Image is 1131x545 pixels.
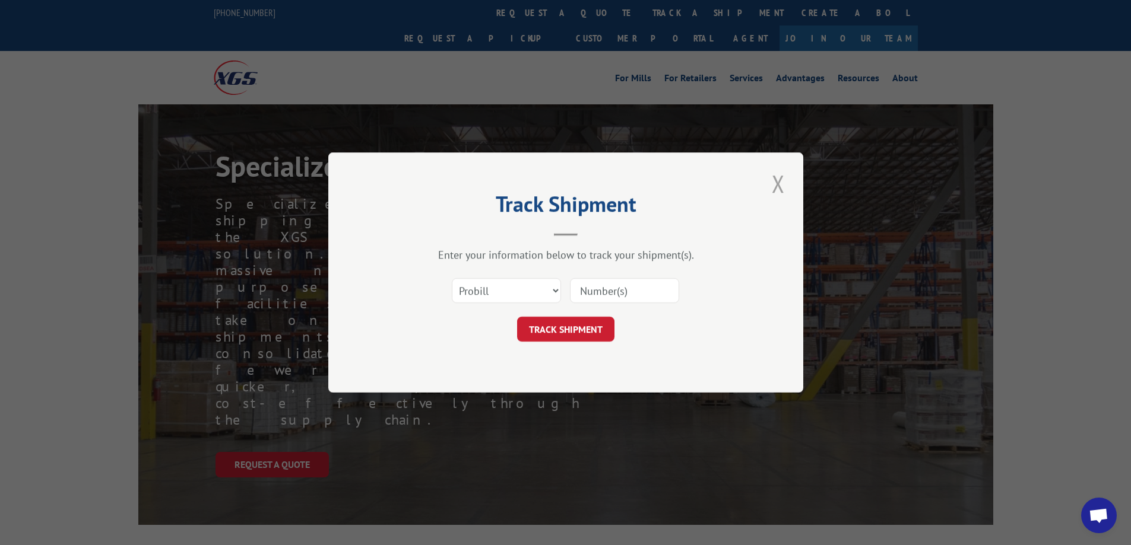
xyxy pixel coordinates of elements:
[388,248,744,262] div: Enter your information below to track your shipment(s).
[570,278,679,303] input: Number(s)
[517,317,614,342] button: TRACK SHIPMENT
[388,196,744,218] h2: Track Shipment
[768,167,788,200] button: Close modal
[1081,498,1117,533] a: Open chat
